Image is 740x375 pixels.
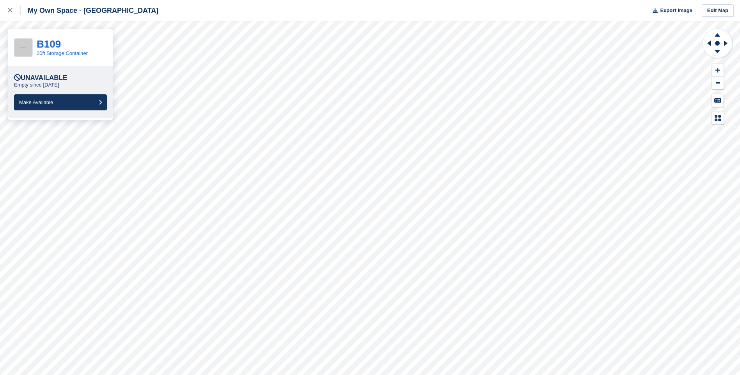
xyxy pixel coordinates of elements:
[712,77,724,90] button: Zoom Out
[712,94,724,107] button: Keyboard Shortcuts
[19,99,53,105] span: Make Available
[37,50,88,56] a: 20ft Storage Container
[648,4,692,17] button: Export Image
[702,4,734,17] a: Edit Map
[21,6,158,15] div: My Own Space - [GEOGRAPHIC_DATA]
[14,82,59,88] p: Empty since [DATE]
[712,64,724,77] button: Zoom In
[712,111,724,124] button: Map Legend
[14,74,67,82] div: Unavailable
[14,94,107,110] button: Make Available
[37,38,61,50] a: B109
[14,39,32,57] img: 256x256-placeholder-a091544baa16b46aadf0b611073c37e8ed6a367829ab441c3b0103e7cf8a5b1b.png
[660,7,692,14] span: Export Image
